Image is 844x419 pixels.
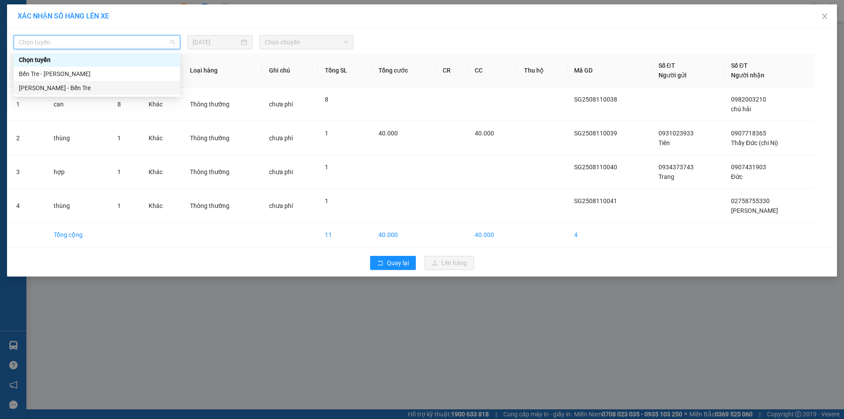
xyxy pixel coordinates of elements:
th: Ghi chú [262,54,318,87]
span: 0982003210 [731,96,766,103]
div: Bến Tre - [PERSON_NAME] [19,69,175,79]
span: chưa phí [269,202,293,209]
div: [PERSON_NAME] - Bến Tre [19,83,175,93]
div: hiền [103,18,174,29]
span: 0907431903 [731,164,766,171]
div: Bến Tre - Hồ Chí Minh [14,67,180,81]
span: 1 [117,168,121,175]
span: XÁC NHẬN SỐ HÀNG LÊN XE [18,12,109,20]
span: 0934373743 [658,164,694,171]
span: Gửi: [7,7,21,17]
span: chưa phí [269,101,293,108]
span: 8 [117,101,121,108]
span: SG2508110040 [574,164,617,171]
span: 8 [325,96,328,103]
button: uploadLên hàng [425,256,474,270]
td: 40.000 [468,223,517,247]
span: 40.000 [378,130,398,137]
td: can [47,87,110,121]
th: Thu hộ [517,54,567,87]
span: 1 [117,202,121,209]
th: STT [9,54,47,87]
th: CR [436,54,468,87]
div: Hồ Chí Minh - Bến Tre [14,81,180,95]
span: Đức [731,173,742,180]
span: Người nhận [731,72,764,79]
span: Thầy Đức (chi Nị) [731,139,778,146]
div: 120.000 [102,46,175,58]
td: Thông thường [183,121,262,155]
td: thùng [47,121,110,155]
span: Chọn chuyến [265,36,348,49]
span: 1 [325,197,328,204]
span: 1 [325,164,328,171]
div: Chọn tuyến [19,55,175,65]
td: 1 [9,87,47,121]
span: 1 [117,135,121,142]
td: 4 [567,223,651,247]
td: hợp [47,155,110,189]
td: 40.000 [371,223,436,247]
td: 4 [9,189,47,223]
td: Khác [142,87,183,121]
div: Tên hàng: bao ( : 4 ) [7,64,174,75]
span: Số ĐT [731,62,748,69]
div: 0706802824 [7,27,97,40]
td: 11 [318,223,371,247]
button: Close [812,4,837,29]
span: 1 [325,130,328,137]
div: Chọn tuyến [14,53,180,67]
td: Thông thường [183,155,262,189]
td: Khác [142,121,183,155]
th: Mã GD [567,54,651,87]
span: chưa phi [269,168,293,175]
span: [PERSON_NAME] [731,207,778,214]
span: Người gửi [658,72,687,79]
div: [GEOGRAPHIC_DATA] [7,7,97,27]
span: chú hải [731,106,751,113]
th: Tổng cước [371,54,436,87]
span: SG2508110038 [574,96,617,103]
span: rollback [377,260,383,267]
td: thùng [47,189,110,223]
span: SG2508110041 [574,197,617,204]
button: rollbackQuay lại [370,256,416,270]
span: CC : [102,48,114,58]
div: 0379810479 [103,29,174,41]
span: chưa phí [269,135,293,142]
span: SG2508110039 [574,130,617,137]
td: Thông thường [183,87,262,121]
td: Khác [142,189,183,223]
th: Tổng SL [318,54,371,87]
span: Chọn tuyến [19,36,175,49]
td: 3 [9,155,47,189]
th: Loại hàng [183,54,262,87]
span: Số ĐT [658,62,675,69]
td: Thông thường [183,189,262,223]
input: 11/08/2025 [193,37,239,47]
span: close [821,13,828,20]
span: 02758755330 [731,197,770,204]
td: Khác [142,155,183,189]
td: 2 [9,121,47,155]
span: Trang [658,173,674,180]
span: Nhận: [103,8,124,18]
th: CC [468,54,517,87]
span: 0907718365 [731,130,766,137]
div: Ba Vát [103,7,174,18]
span: 0931023933 [658,130,694,137]
td: Tổng cộng [47,223,110,247]
span: SL [75,63,87,75]
span: Tiên [658,139,670,146]
span: Quay lại [387,258,409,268]
span: 40.000 [475,130,494,137]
